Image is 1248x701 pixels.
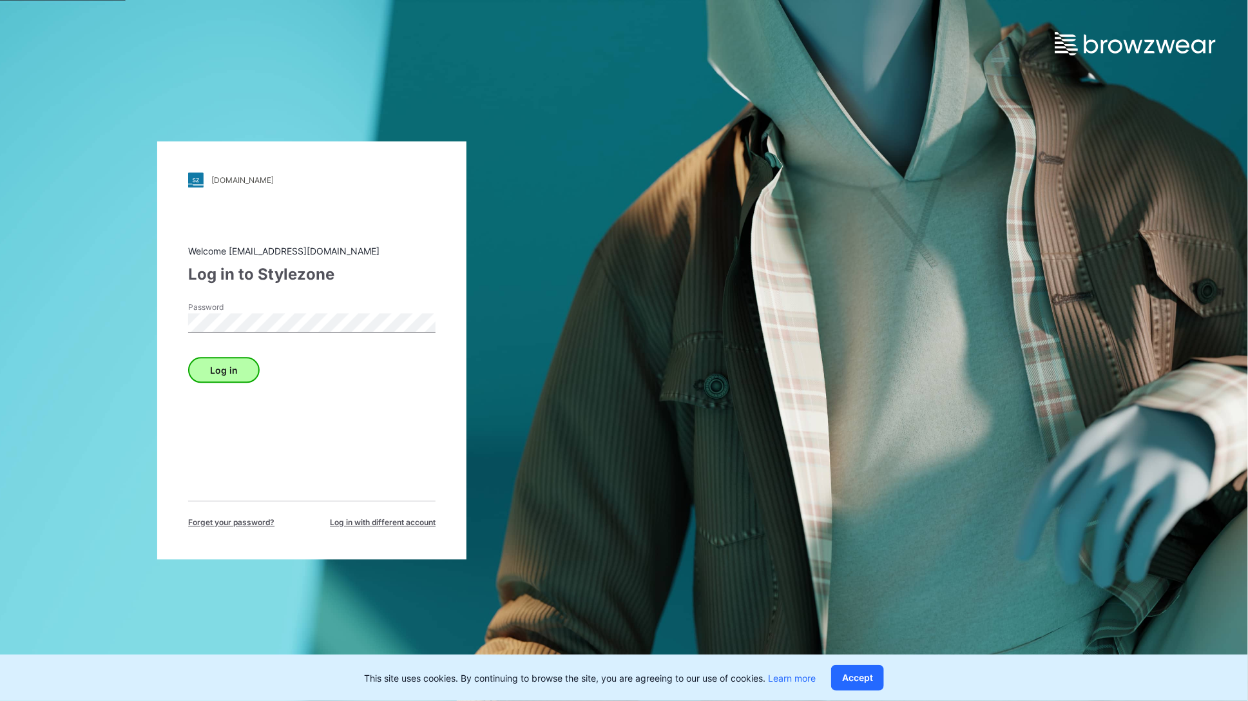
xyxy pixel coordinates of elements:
img: browzwear-logo.e42bd6dac1945053ebaf764b6aa21510.svg [1055,32,1216,55]
button: Accept [831,665,884,691]
div: Welcome [EMAIL_ADDRESS][DOMAIN_NAME] [188,245,436,258]
img: stylezone-logo.562084cfcfab977791bfbf7441f1a819.svg [188,173,204,188]
label: Password [188,302,278,314]
a: [DOMAIN_NAME] [188,173,436,188]
a: Learn more [768,673,816,684]
button: Log in [188,358,260,383]
span: Log in with different account [330,517,436,529]
div: Log in to Stylezone [188,264,436,287]
div: [DOMAIN_NAME] [211,175,274,185]
span: Forget your password? [188,517,274,529]
p: This site uses cookies. By continuing to browse the site, you are agreeing to our use of cookies. [364,671,816,685]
